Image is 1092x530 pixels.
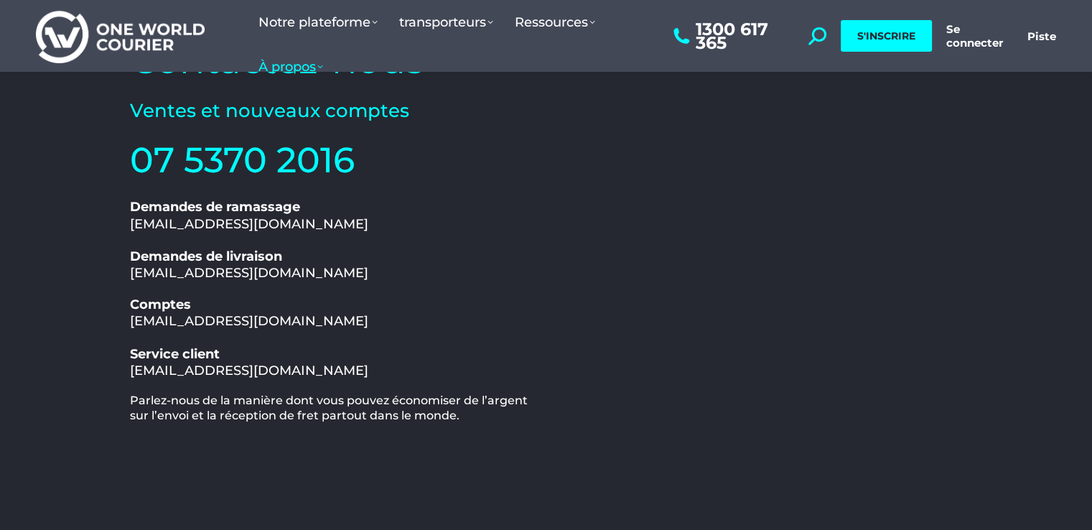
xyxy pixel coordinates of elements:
[130,265,368,281] font: [EMAIL_ADDRESS][DOMAIN_NAME]
[130,99,409,122] font: Ventes et nouveaux comptes
[130,297,368,329] a: Comptes[EMAIL_ADDRESS][DOMAIN_NAME]
[946,22,1013,50] a: Se connecter
[130,139,355,181] a: 07 5370 2016
[399,14,486,30] font: transporteurs
[130,394,528,422] font: Parlez-nous de la manière dont vous pouvez économiser de l’argent sur l’envoi et la réception de ...
[130,363,368,378] font: [EMAIL_ADDRESS][DOMAIN_NAME]
[130,297,191,312] font: Comptes
[515,14,588,30] font: Ressources
[130,248,282,264] font: Demandes de livraison
[130,199,300,215] font: Demandes de ramassage
[130,216,368,232] font: [EMAIL_ADDRESS][DOMAIN_NAME]
[130,346,368,378] a: Service client[EMAIL_ADDRESS][DOMAIN_NAME]
[671,22,794,50] a: 1300 617 365
[696,19,768,53] font: 1300 617 365
[130,199,368,231] a: Demandes de ramassage[EMAIL_ADDRESS][DOMAIN_NAME]
[841,20,932,52] a: S'INSCRIRE
[258,14,370,30] font: Notre plateforme
[258,59,316,75] font: À propos
[1027,29,1056,43] a: Piste
[248,45,334,89] a: À propos
[946,22,1003,50] font: Se connecter
[36,9,205,63] img: Courrier du monde entier
[857,29,915,42] font: S'INSCRIRE
[130,248,368,281] a: Demandes de livraison[EMAIL_ADDRESS][DOMAIN_NAME]
[130,346,220,362] font: Service client
[130,313,368,329] font: [EMAIL_ADDRESS][DOMAIN_NAME]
